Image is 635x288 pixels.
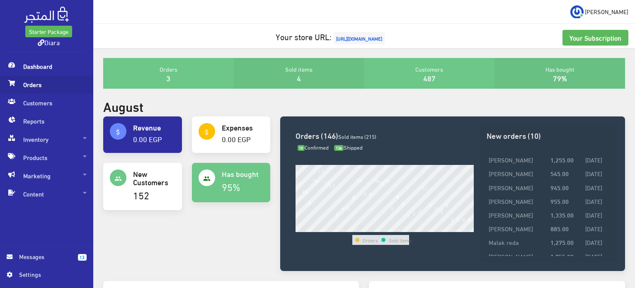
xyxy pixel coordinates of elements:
[351,226,357,232] div: 10
[583,153,610,167] td: [DATE]
[550,183,569,192] strong: 945.00
[373,226,379,232] div: 14
[133,123,175,131] h4: Revenue
[19,270,80,279] span: Settings
[297,71,301,85] a: 4
[550,196,569,206] strong: 955.00
[494,58,625,89] div: Has bought
[166,71,170,85] a: 3
[222,123,264,131] h4: Expenses
[298,145,305,151] span: 10
[428,226,434,232] div: 24
[487,167,548,180] td: [PERSON_NAME]
[203,128,211,136] i: attach_money
[114,175,122,182] i: people
[583,249,610,263] td: [DATE]
[7,57,87,75] span: Dashboard
[487,208,548,222] td: [PERSON_NAME]
[7,148,87,167] span: Products
[7,167,87,185] span: Marketing
[550,237,574,247] strong: 1,275.00
[19,252,71,261] span: Messages
[362,235,378,245] td: Orders
[487,194,548,208] td: [PERSON_NAME]
[7,252,87,270] a: 13 Messages
[550,169,569,178] strong: 545.00
[406,226,412,232] div: 20
[334,142,363,152] span: Shipped
[388,235,412,245] td: Sold items
[570,5,584,19] img: ...
[296,131,474,139] h3: Orders (146)
[395,226,401,232] div: 18
[133,186,149,203] a: 152
[487,249,548,263] td: [PERSON_NAME]
[234,58,364,89] div: Sold items
[103,99,143,113] h2: August
[461,226,467,232] div: 30
[342,226,344,232] div: 8
[423,71,436,85] a: 487
[417,226,423,232] div: 22
[583,235,610,249] td: [DATE]
[550,210,574,219] strong: 1,335.00
[550,155,574,164] strong: 1,255.00
[583,180,610,194] td: [DATE]
[133,169,175,186] h4: New Customers
[330,226,333,232] div: 6
[585,6,628,17] span: [PERSON_NAME]
[334,145,344,151] span: 136
[320,226,322,232] div: 4
[298,142,329,152] span: Confirmed
[222,132,251,145] a: 0.00 EGP
[364,58,494,89] div: Customers
[78,254,87,261] span: 13
[487,153,548,167] td: [PERSON_NAME]
[114,128,122,136] i: attach_money
[550,252,574,261] strong: 1,755.00
[7,185,87,203] span: Content
[487,180,548,194] td: [PERSON_NAME]
[38,36,60,48] a: Diara
[7,94,87,112] span: Customers
[7,270,87,283] a: Settings
[487,131,610,139] h3: New orders (10)
[384,226,390,232] div: 16
[334,32,385,44] span: [URL][DOMAIN_NAME]
[450,226,456,232] div: 28
[24,7,69,23] img: .
[583,167,610,180] td: [DATE]
[550,224,569,233] strong: 885.00
[7,130,87,148] span: Inventory
[7,112,87,130] span: Reports
[594,231,625,263] iframe: Drift Widget Chat Controller
[362,226,368,232] div: 12
[308,226,311,232] div: 2
[7,75,87,94] span: Orders
[222,177,240,195] a: 95%
[583,208,610,222] td: [DATE]
[553,71,567,85] a: 79%
[583,194,610,208] td: [DATE]
[338,131,376,141] span: Sold items (215)
[562,30,628,46] a: Your Subscription
[487,222,548,235] td: [PERSON_NAME]
[583,222,610,235] td: [DATE]
[570,5,628,18] a: ... [PERSON_NAME]
[203,175,211,182] i: people
[487,235,548,249] td: Malak reda
[222,169,264,178] h4: Has bought
[439,226,445,232] div: 26
[103,58,234,89] div: Orders
[133,132,162,145] a: 0.00 EGP
[25,26,72,37] a: Starter Package
[276,29,387,44] a: Your store URL:[URL][DOMAIN_NAME]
